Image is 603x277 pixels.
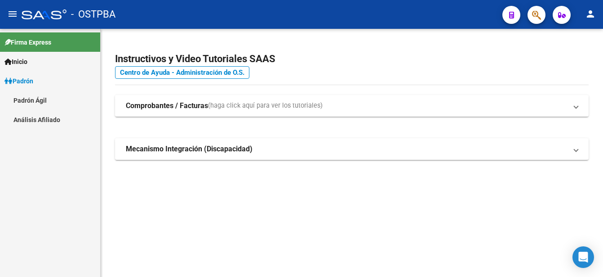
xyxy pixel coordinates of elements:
[4,57,27,67] span: Inicio
[126,101,208,111] strong: Comprobantes / Facturas
[208,101,323,111] span: (haga click aquí para ver los tutoriales)
[115,66,249,79] a: Centro de Ayuda - Administración de O.S.
[4,76,33,86] span: Padrón
[71,5,115,24] span: - OSTPBA
[126,144,253,154] strong: Mecanismo Integración (Discapacidad)
[115,95,589,117] mat-expansion-panel-header: Comprobantes / Facturas(haga click aquí para ver los tutoriales)
[4,37,51,47] span: Firma Express
[7,9,18,19] mat-icon: menu
[572,246,594,268] div: Open Intercom Messenger
[585,9,596,19] mat-icon: person
[115,50,589,68] h2: Instructivos y Video Tutoriales SAAS
[115,138,589,160] mat-expansion-panel-header: Mecanismo Integración (Discapacidad)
